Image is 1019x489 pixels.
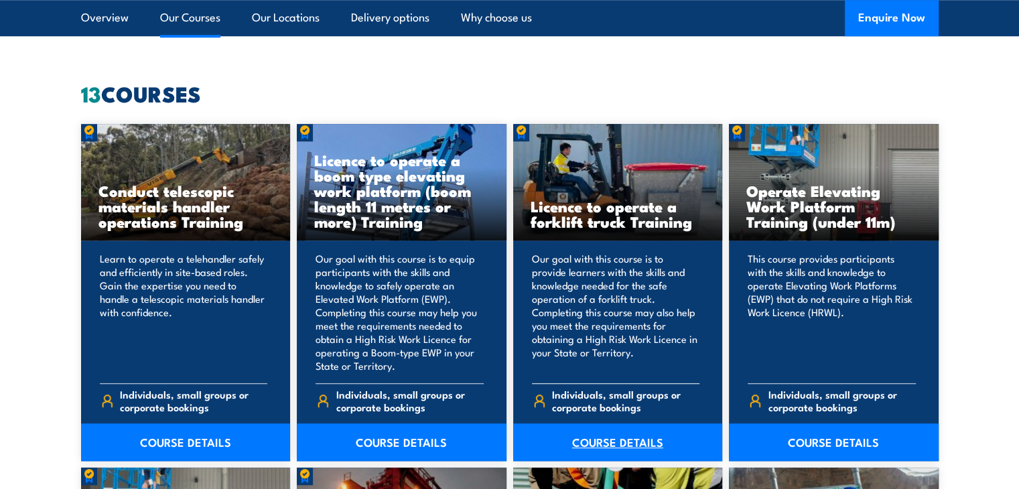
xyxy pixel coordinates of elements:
[513,423,723,461] a: COURSE DETAILS
[314,152,489,229] h3: Licence to operate a boom type elevating work platform (boom length 11 metres or more) Training
[81,84,939,102] h2: COURSES
[336,388,484,413] span: Individuals, small groups or corporate bookings
[81,76,101,110] strong: 13
[768,388,916,413] span: Individuals, small groups or corporate bookings
[100,252,268,372] p: Learn to operate a telehandler safely and efficiently in site-based roles. Gain the expertise you...
[552,388,699,413] span: Individuals, small groups or corporate bookings
[746,183,921,229] h3: Operate Elevating Work Platform Training (under 11m)
[98,183,273,229] h3: Conduct telescopic materials handler operations Training
[532,252,700,372] p: Our goal with this course is to provide learners with the skills and knowledge needed for the saf...
[81,423,291,461] a: COURSE DETAILS
[297,423,506,461] a: COURSE DETAILS
[531,198,705,229] h3: Licence to operate a forklift truck Training
[729,423,939,461] a: COURSE DETAILS
[748,252,916,372] p: This course provides participants with the skills and knowledge to operate Elevating Work Platfor...
[120,388,267,413] span: Individuals, small groups or corporate bookings
[316,252,484,372] p: Our goal with this course is to equip participants with the skills and knowledge to safely operat...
